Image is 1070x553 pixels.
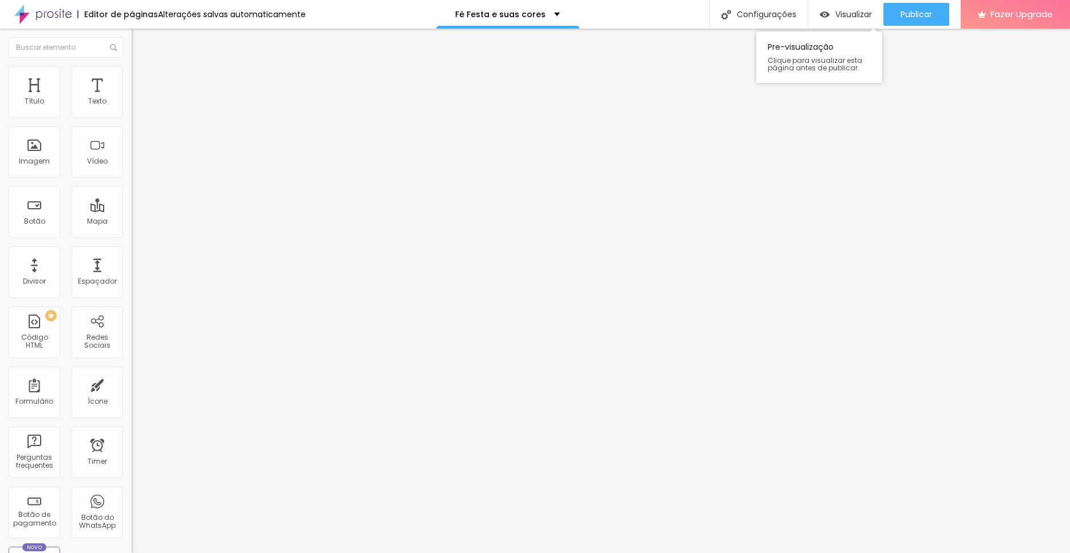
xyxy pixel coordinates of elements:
div: Alterações salvas automaticamente [158,10,306,18]
iframe: Editor [132,29,1070,553]
div: Botão de pagamento [11,511,57,527]
div: Título [25,97,44,105]
div: Perguntas frequentes [11,453,57,470]
button: Visualizar [808,3,883,26]
div: Editor de páginas [77,10,158,18]
div: Redes Sociais [74,333,120,350]
div: Pre-visualização [756,31,882,83]
div: Vídeo [87,157,108,165]
div: Novo [22,543,47,551]
p: Fé Festa e suas cores [455,10,546,18]
div: Código HTML [11,333,57,350]
div: Espaçador [78,277,117,285]
div: Timer [88,457,107,466]
div: Botão [24,217,45,225]
div: Ícone [88,397,108,405]
img: Icone [110,44,117,51]
span: Fazer Upgrade [990,9,1053,19]
img: Icone [721,10,731,19]
div: Divisor [23,277,46,285]
button: Publicar [883,3,949,26]
span: Clique para visualizar esta página antes de publicar. [768,57,871,71]
div: Formulário [15,397,53,405]
div: Imagem [19,157,50,165]
span: Publicar [901,10,932,19]
span: Visualizar [835,10,872,19]
div: Texto [88,97,106,105]
div: Mapa [87,217,108,225]
input: Buscar elemento [9,37,123,58]
div: Botão do WhatsApp [74,514,120,530]
img: view-1.svg [820,10,830,19]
